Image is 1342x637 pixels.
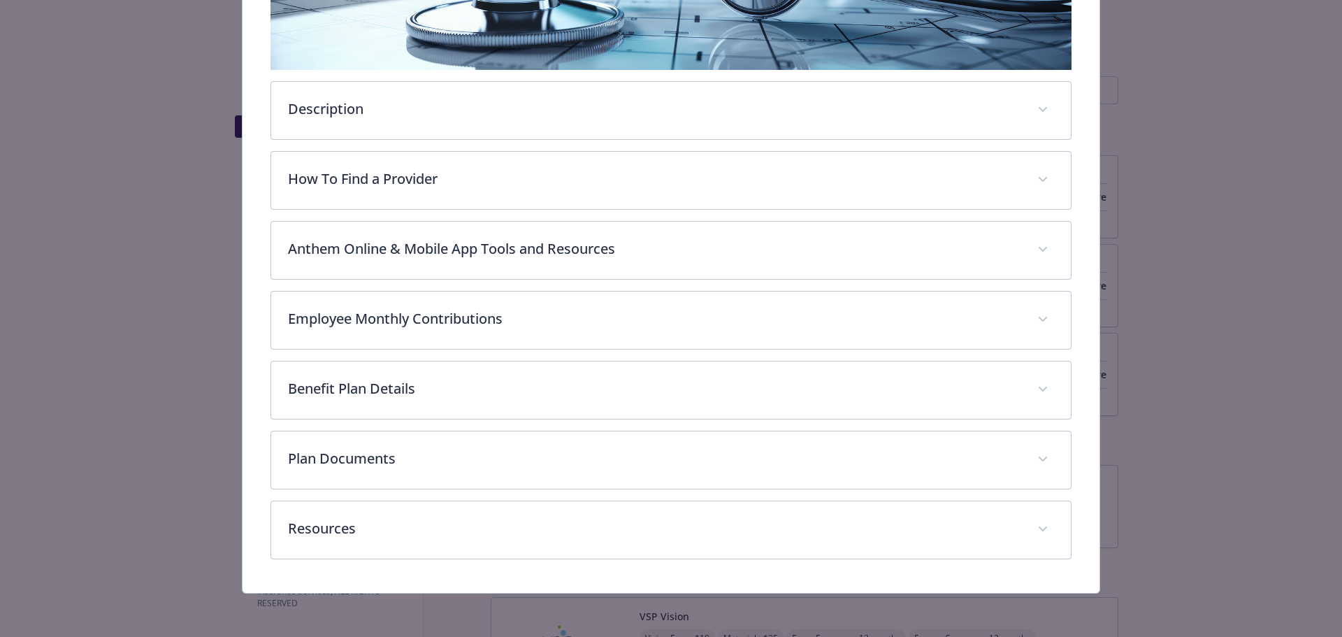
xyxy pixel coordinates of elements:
div: How To Find a Provider [271,152,1072,209]
div: Anthem Online & Mobile App Tools and Resources [271,222,1072,279]
div: Plan Documents [271,431,1072,489]
div: Description [271,82,1072,139]
div: Employee Monthly Contributions [271,292,1072,349]
p: Resources [288,518,1021,539]
div: Resources [271,501,1072,559]
p: Anthem Online & Mobile App Tools and Resources [288,238,1021,259]
p: Description [288,99,1021,120]
div: Benefit Plan Details [271,362,1072,419]
p: Employee Monthly Contributions [288,308,1021,329]
p: How To Find a Provider [288,169,1021,189]
p: Benefit Plan Details [288,378,1021,399]
p: Plan Documents [288,448,1021,469]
